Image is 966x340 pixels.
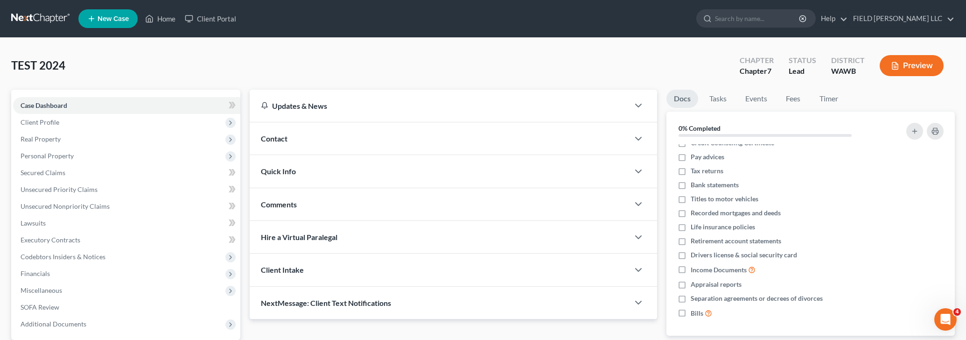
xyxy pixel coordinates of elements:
[261,134,287,143] span: Contact
[21,118,59,126] span: Client Profile
[13,164,240,181] a: Secured Claims
[953,308,961,316] span: 4
[691,280,742,289] span: Appraisal reports
[13,299,240,316] a: SOFA Review
[789,55,816,66] div: Status
[691,309,703,318] span: Bills
[261,200,297,209] span: Comments
[21,219,46,227] span: Lawsuits
[691,180,739,190] span: Bank statements
[13,215,240,232] a: Lawsuits
[13,181,240,198] a: Unsecured Priority Claims
[666,90,698,108] a: Docs
[880,55,944,76] button: Preview
[98,15,129,22] span: New Case
[691,222,755,232] span: Life insurance policies
[21,185,98,193] span: Unsecured Priority Claims
[11,58,65,72] span: TEST 2024
[831,55,865,66] div: District
[21,320,86,328] span: Additional Documents
[261,233,337,241] span: Hire a Virtual Paralegal
[831,66,865,77] div: WAWB
[702,90,734,108] a: Tasks
[691,166,723,176] span: Tax returns
[261,167,296,176] span: Quick Info
[261,265,304,274] span: Client Intake
[740,55,774,66] div: Chapter
[691,265,747,275] span: Income Documents
[812,90,846,108] a: Timer
[691,152,724,162] span: Pay advices
[738,90,775,108] a: Events
[715,10,800,27] input: Search by name...
[848,10,954,27] a: FIELD [PERSON_NAME] LLC
[140,10,180,27] a: Home
[691,194,758,204] span: Titles to motor vehicles
[816,10,847,27] a: Help
[13,198,240,215] a: Unsecured Nonpriority Claims
[778,90,808,108] a: Fees
[691,208,781,218] span: Recorded mortgages and deeds
[21,286,62,294] span: Miscellaneous
[21,269,50,277] span: Financials
[21,135,61,143] span: Real Property
[21,236,80,244] span: Executory Contracts
[261,298,391,307] span: NextMessage: Client Text Notifications
[767,66,771,75] span: 7
[261,101,618,111] div: Updates & News
[789,66,816,77] div: Lead
[740,66,774,77] div: Chapter
[13,97,240,114] a: Case Dashboard
[21,101,67,109] span: Case Dashboard
[21,152,74,160] span: Personal Property
[691,250,797,260] span: Drivers license & social security card
[21,202,110,210] span: Unsecured Nonpriority Claims
[180,10,241,27] a: Client Portal
[21,169,65,177] span: Secured Claims
[679,124,721,132] strong: 0% Completed
[934,308,957,331] iframe: Intercom live chat
[691,294,823,303] span: Separation agreements or decrees of divorces
[21,253,105,261] span: Codebtors Insiders & Notices
[13,232,240,248] a: Executory Contracts
[21,303,59,311] span: SOFA Review
[691,236,781,246] span: Retirement account statements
